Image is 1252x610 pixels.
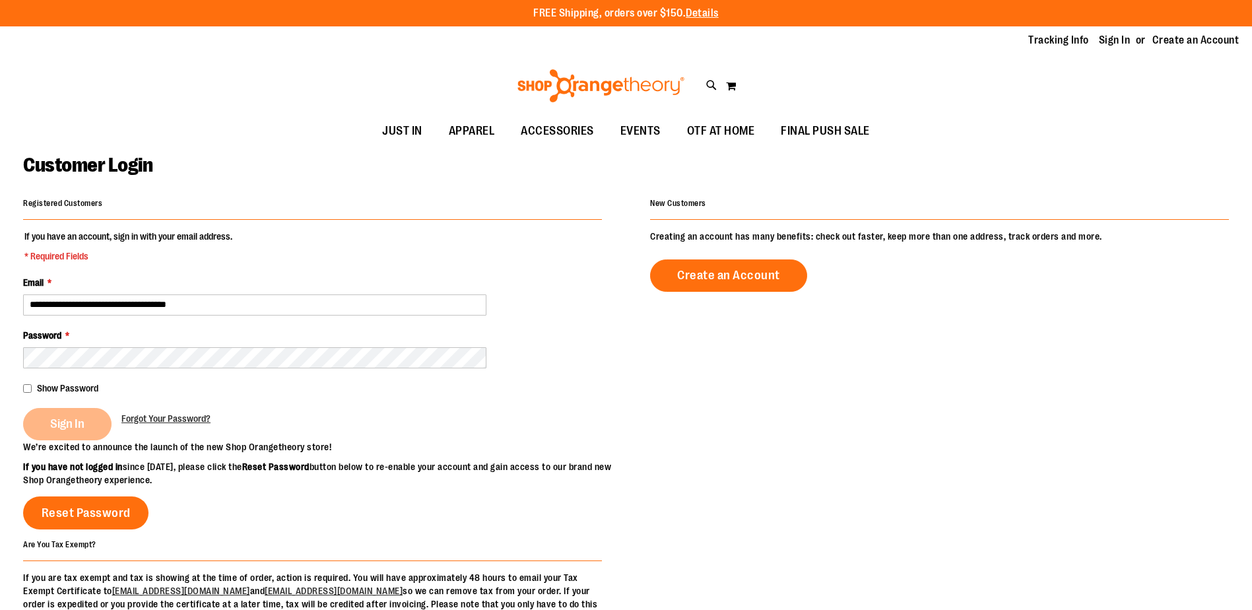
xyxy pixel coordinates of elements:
legend: If you have an account, sign in with your email address. [23,230,234,263]
span: Password [23,330,61,341]
a: Forgot Your Password? [121,412,211,425]
span: FINAL PUSH SALE [781,116,870,146]
a: [EMAIL_ADDRESS][DOMAIN_NAME] [265,586,403,596]
span: Forgot Your Password? [121,413,211,424]
span: Reset Password [42,506,131,520]
a: Create an Account [1152,33,1239,48]
strong: Reset Password [242,461,310,472]
p: Creating an account has many benefits: check out faster, keep more than one address, track orders... [650,230,1229,243]
strong: Are You Tax Exempt? [23,539,96,549]
a: Tracking Info [1028,33,1089,48]
a: Reset Password [23,496,148,529]
span: OTF AT HOME [687,116,755,146]
p: FREE Shipping, orders over $150. [533,6,719,21]
a: Details [686,7,719,19]
p: since [DATE], please click the button below to re-enable your account and gain access to our bran... [23,460,626,487]
p: We’re excited to announce the launch of the new Shop Orangetheory store! [23,440,626,454]
a: Sign In [1099,33,1131,48]
span: Create an Account [677,268,780,283]
a: Create an Account [650,259,807,292]
span: Customer Login [23,154,152,176]
span: ACCESSORIES [521,116,594,146]
span: * Required Fields [24,250,232,263]
span: Show Password [37,383,98,393]
strong: If you have not logged in [23,461,123,472]
img: Shop Orangetheory [515,69,686,102]
span: EVENTS [620,116,661,146]
span: Email [23,277,44,288]
strong: New Customers [650,199,706,208]
span: JUST IN [382,116,422,146]
strong: Registered Customers [23,199,102,208]
a: [EMAIL_ADDRESS][DOMAIN_NAME] [112,586,250,596]
span: APPAREL [449,116,495,146]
